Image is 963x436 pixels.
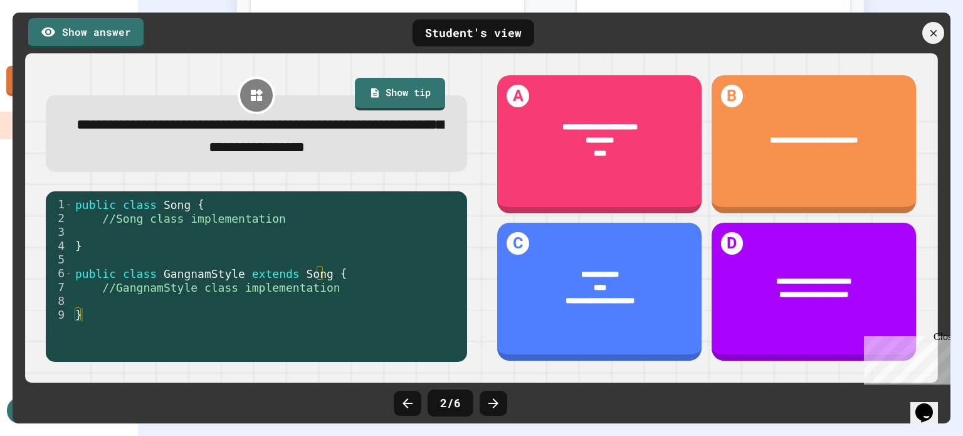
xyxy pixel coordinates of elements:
div: 2 [46,211,73,225]
span: Toggle code folding, rows 6 through 9 [65,267,72,280]
iframe: chat widget [910,386,950,423]
h1: B [721,85,743,107]
div: 7 [46,280,73,294]
div: Student's view [413,19,534,46]
div: 3 [46,225,73,239]
div: Chat with us now!Close [5,5,87,80]
iframe: chat widget [859,331,950,385]
div: 6 [46,267,73,280]
div: 8 [46,294,73,308]
div: 2 / 6 [428,390,473,417]
a: Show tip [355,78,445,110]
h1: A [507,85,529,107]
span: Toggle code folding, rows 1 through 4 [65,198,72,211]
h1: C [507,232,529,254]
div: 5 [46,253,73,267]
div: 1 [46,198,73,211]
div: 4 [46,239,73,253]
a: Show answer [28,18,144,48]
div: 9 [46,308,73,322]
h1: D [721,232,743,254]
